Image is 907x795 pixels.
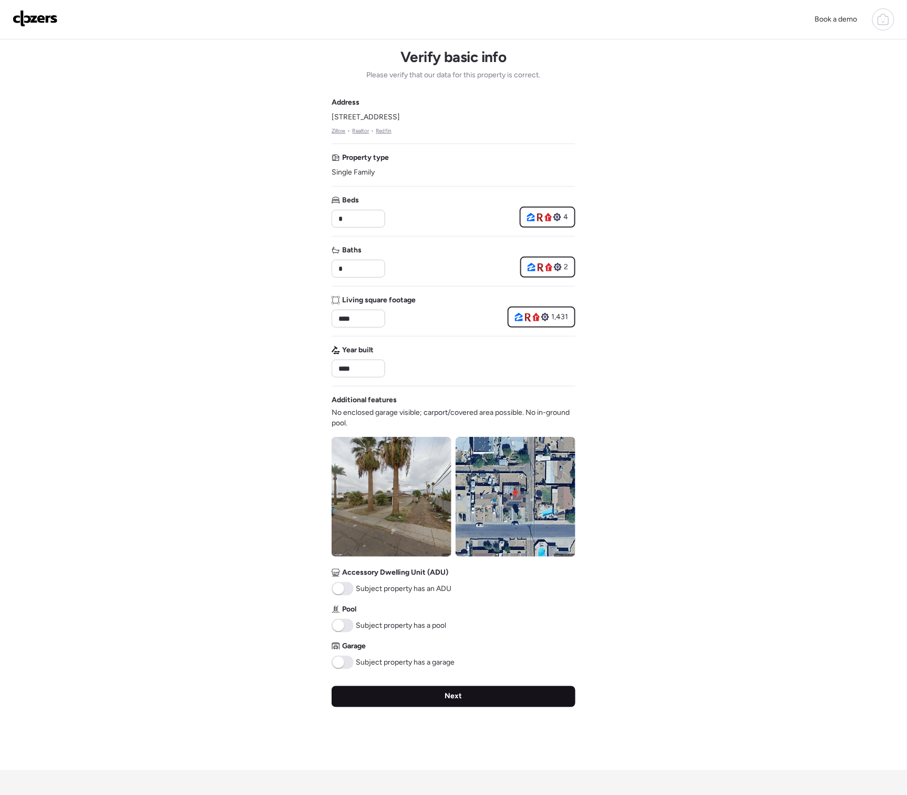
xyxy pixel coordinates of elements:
[356,584,451,594] span: Subject property has an ADU
[348,127,351,135] span: •
[367,70,541,80] span: Please verify that our data for this property is correct.
[356,620,446,631] span: Subject property has a pool
[342,245,362,256] span: Baths
[353,127,369,135] a: Realtor
[342,152,389,163] span: Property type
[551,312,568,322] span: 1,431
[342,295,416,305] span: Living square footage
[332,167,375,178] span: Single Family
[342,345,374,355] span: Year built
[564,262,568,272] span: 2
[342,195,359,206] span: Beds
[815,15,858,24] span: Book a demo
[356,657,455,668] span: Subject property has a garage
[13,10,58,27] img: Logo
[332,112,400,123] span: [STREET_ADDRESS]
[371,127,374,135] span: •
[332,407,575,429] span: No enclosed garage visible; carport/covered area possible. No in-ground pool.
[342,641,366,651] span: Garage
[400,48,506,66] h1: Verify basic info
[332,395,397,405] span: Additional features
[376,127,392,135] a: Redfin
[342,567,448,578] span: Accessory Dwelling Unit (ADU)
[445,691,462,702] span: Next
[563,212,568,222] span: 4
[332,97,359,108] span: Address
[332,127,346,135] a: Zillow
[342,604,356,615] span: Pool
